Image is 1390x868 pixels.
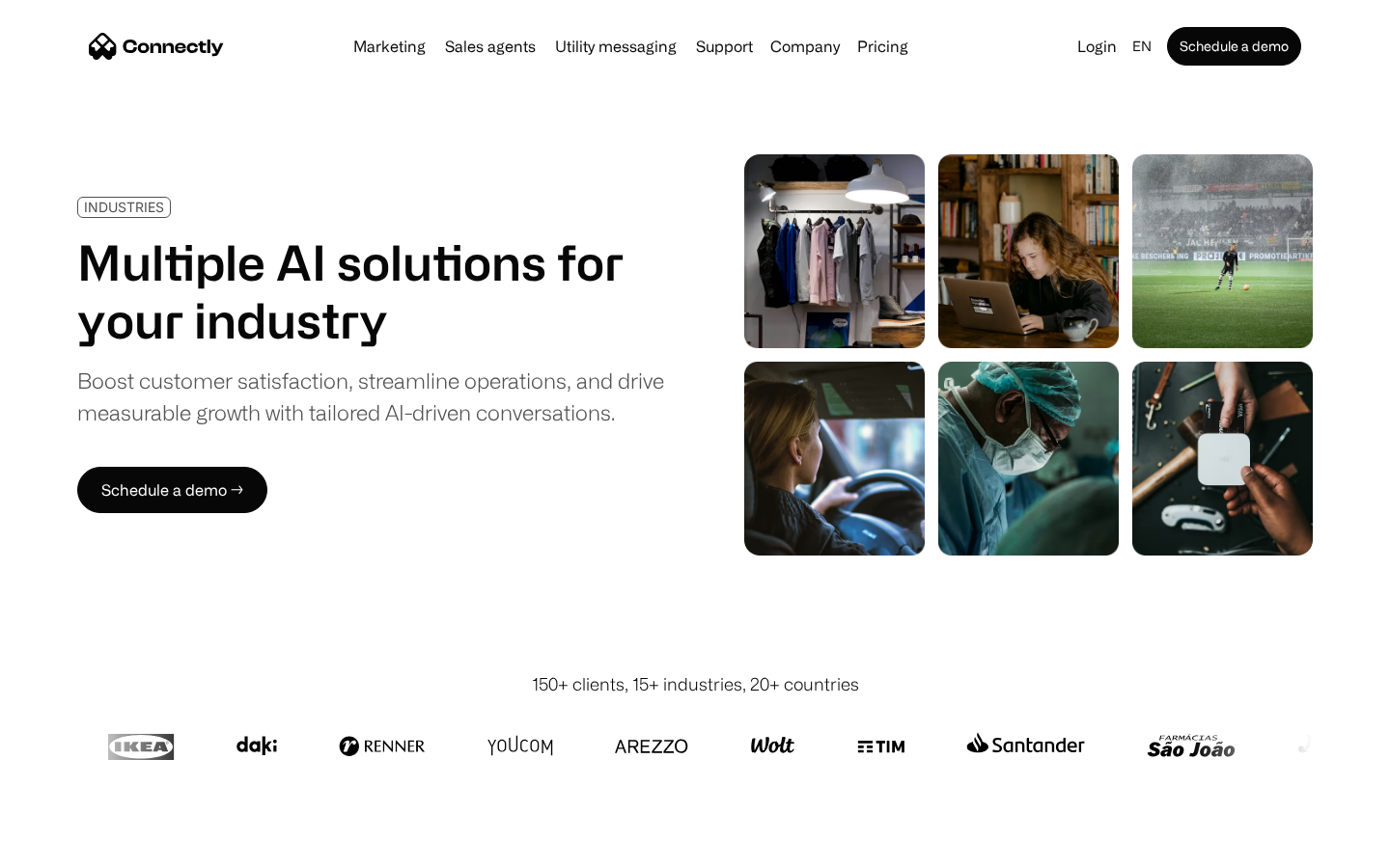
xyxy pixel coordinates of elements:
a: Support [688,39,761,54]
a: Pricing [849,39,916,54]
ul: Language list [39,834,116,861]
div: Boost customer satisfaction, streamline operations, and drive measurable growth with tailored AI-... [77,365,664,428]
div: Company [770,33,840,60]
div: 150+ clients, 15+ industries, 20+ countries [532,671,859,697]
a: Sales agents [437,39,543,54]
a: Utility messaging [547,39,684,54]
div: en [1132,33,1152,60]
a: Schedule a demo [1167,27,1301,66]
a: Marketing [346,39,433,54]
h1: Multiple AI solutions for your industry [77,233,664,349]
div: INDUSTRIES [84,200,164,214]
a: Schedule a demo → [77,467,267,513]
a: Login [1070,33,1125,60]
aside: Language selected: English [19,832,116,861]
